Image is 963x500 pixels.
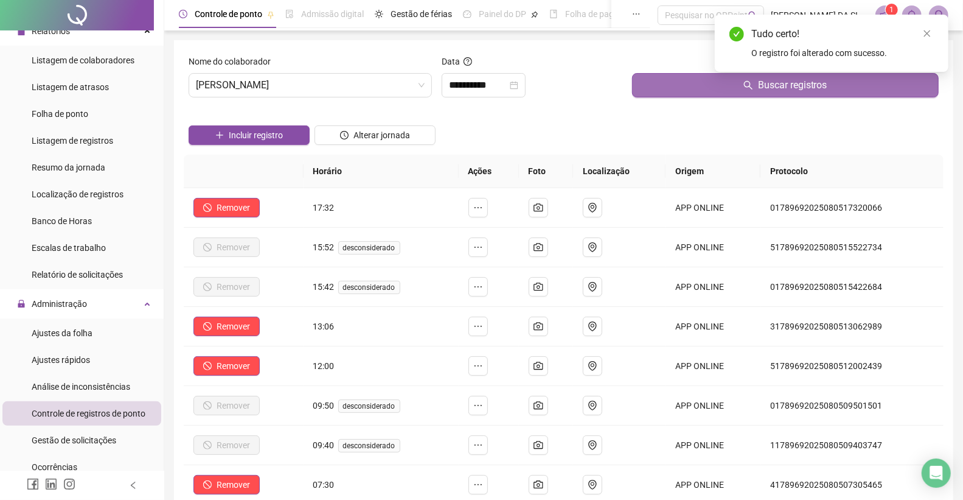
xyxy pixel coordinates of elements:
[217,478,250,491] span: Remover
[442,57,460,66] span: Data
[217,201,250,214] span: Remover
[573,155,666,188] th: Localização
[666,267,760,307] td: APP ONLINE
[340,131,349,139] span: clock-circle
[32,435,116,445] span: Gestão de solicitações
[534,440,543,450] span: camera
[267,11,274,18] span: pushpin
[751,46,934,60] div: O registro foi alterado com sucesso.
[193,475,260,495] button: Remover
[32,409,145,418] span: Controle de registros de ponto
[464,57,472,66] span: question-circle
[179,10,187,18] span: clock-circle
[32,26,70,36] span: Relatórios
[32,355,90,365] span: Ajustes rápidos
[32,328,92,338] span: Ajustes da folha
[534,401,543,410] span: camera
[758,78,827,93] span: Buscar registros
[304,155,459,188] th: Horário
[890,5,894,14] span: 1
[203,362,212,370] span: stop
[313,361,335,371] span: 12:00
[666,426,760,465] td: APP ONLINE
[473,282,483,292] span: ellipsis
[565,9,643,19] span: Folha de pagamento
[519,155,573,188] th: Foto
[285,10,294,18] span: file-done
[215,131,224,139] span: plus
[923,29,931,38] span: close
[666,188,760,228] td: APP ONLINE
[203,322,212,331] span: stop
[217,359,250,373] span: Remover
[193,277,260,297] button: Remover
[229,129,283,142] span: Incluir registro
[313,440,405,450] span: 09:40
[880,10,891,21] span: notification
[313,322,335,331] span: 13:06
[760,386,944,426] td: 01789692025080509501501
[588,361,597,371] span: environment
[473,480,483,490] span: ellipsis
[473,203,483,213] span: ellipsis
[391,9,452,19] span: Gestão de férias
[534,282,543,292] span: camera
[459,155,519,188] th: Ações
[301,9,364,19] span: Admissão digital
[313,203,335,213] span: 17:32
[313,242,405,252] span: 15:52
[193,396,260,415] button: Remover
[17,27,26,35] span: file
[760,347,944,386] td: 51789692025080512002439
[760,426,944,465] td: 11789692025080509403747
[534,361,543,371] span: camera
[315,125,436,145] button: Alterar jornada
[315,132,436,141] a: Alterar jornada
[760,188,944,228] td: 01789692025080517320066
[922,459,951,488] div: Open Intercom Messenger
[760,228,944,267] td: 51789692025080515522734
[32,216,92,226] span: Banco de Horas
[632,10,641,18] span: ellipsis
[666,347,760,386] td: APP ONLINE
[729,27,744,41] span: check-circle
[473,242,483,252] span: ellipsis
[534,480,543,490] span: camera
[549,10,558,18] span: book
[473,322,483,331] span: ellipsis
[63,478,75,490] span: instagram
[886,4,898,16] sup: 1
[32,136,113,146] span: Listagem de registros
[534,242,543,252] span: camera
[32,382,130,392] span: Análise de inconsistências
[338,439,400,452] span: desconsiderado
[588,242,597,252] span: environment
[338,400,400,413] span: desconsiderado
[17,300,26,308] span: lock
[588,401,597,410] span: environment
[313,480,335,490] span: 07:30
[129,481,137,490] span: left
[338,241,400,255] span: desconsiderado
[196,74,425,97] span: ROBERTA KELLY MOREIRA RODRIGUES
[193,317,260,336] button: Remover
[760,267,944,307] td: 01789692025080515422684
[771,9,868,22] span: [PERSON_NAME] DA SI - [PERSON_NAME]
[743,80,753,90] span: search
[479,9,526,19] span: Painel do DP
[193,238,260,257] button: Remover
[32,163,105,172] span: Resumo da jornada
[751,27,934,41] div: Tudo certo!
[32,243,106,253] span: Escalas de trabalho
[189,55,279,68] label: Nome do colaborador
[473,361,483,371] span: ellipsis
[588,282,597,292] span: environment
[203,481,212,489] span: stop
[32,462,77,472] span: Ocorrências
[189,125,310,145] button: Incluir registro
[534,322,543,331] span: camera
[27,478,39,490] span: facebook
[920,27,934,40] a: Close
[45,478,57,490] span: linkedin
[32,270,123,280] span: Relatório de solicitações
